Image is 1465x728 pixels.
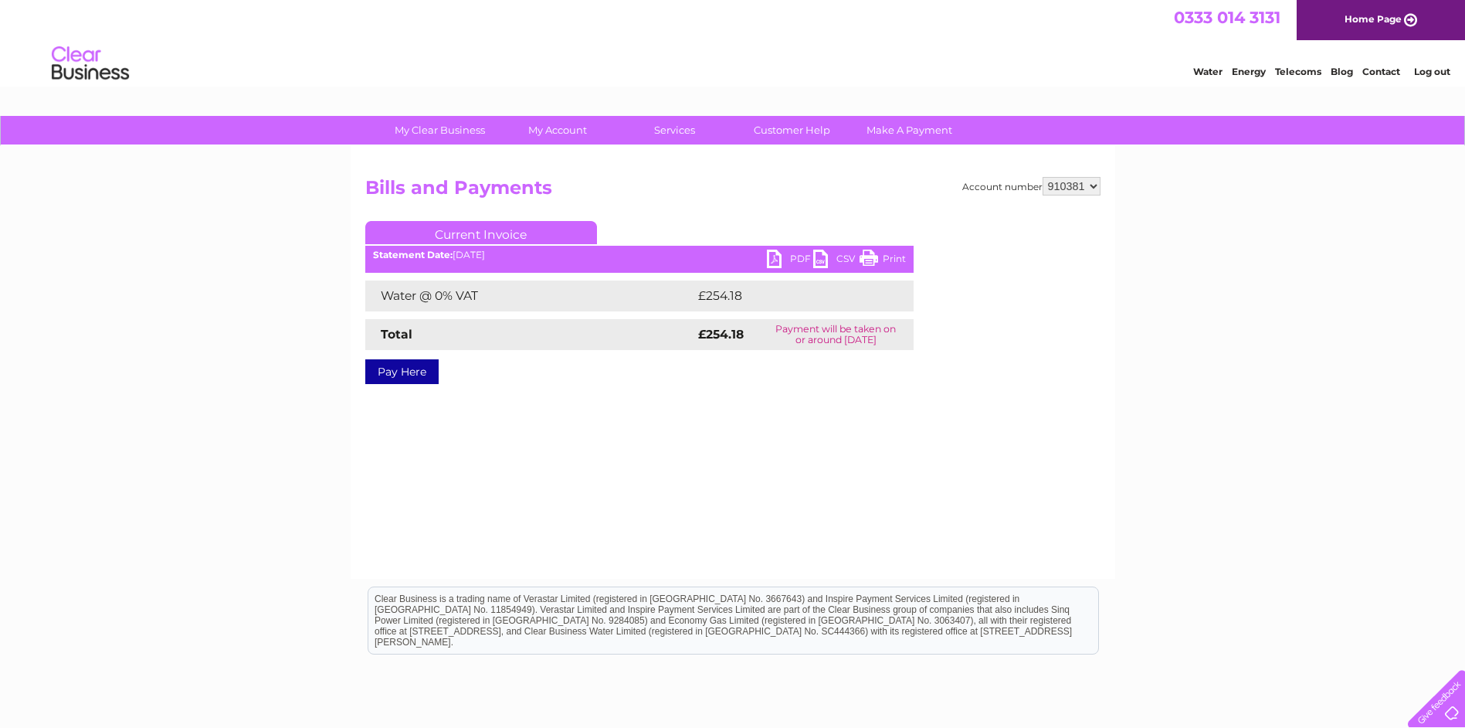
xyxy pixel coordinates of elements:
strong: Total [381,327,412,342]
td: £254.18 [694,281,885,311]
strong: £254.18 [698,327,744,342]
div: [DATE] [365,250,914,260]
h2: Bills and Payments [365,177,1100,206]
a: 0333 014 3131 [1174,8,1280,27]
td: Payment will be taken on or around [DATE] [758,319,914,350]
div: Clear Business is a trading name of Verastar Limited (registered in [GEOGRAPHIC_DATA] No. 3667643... [368,9,1098,75]
a: CSV [813,250,860,272]
b: Statement Date: [373,249,453,260]
a: My Clear Business [376,116,504,145]
a: Make A Payment [846,116,973,145]
a: My Account [493,116,621,145]
a: Water [1193,66,1223,77]
a: Telecoms [1275,66,1321,77]
a: Blog [1331,66,1353,77]
a: Print [860,250,906,272]
a: Services [611,116,738,145]
a: Current Invoice [365,221,597,244]
div: Account number [962,177,1100,196]
a: PDF [767,250,813,272]
a: Contact [1362,66,1400,77]
img: logo.png [51,40,130,87]
a: Customer Help [728,116,856,145]
td: Water @ 0% VAT [365,281,694,311]
a: Pay Here [365,359,439,384]
a: Log out [1414,66,1450,77]
a: Energy [1232,66,1266,77]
